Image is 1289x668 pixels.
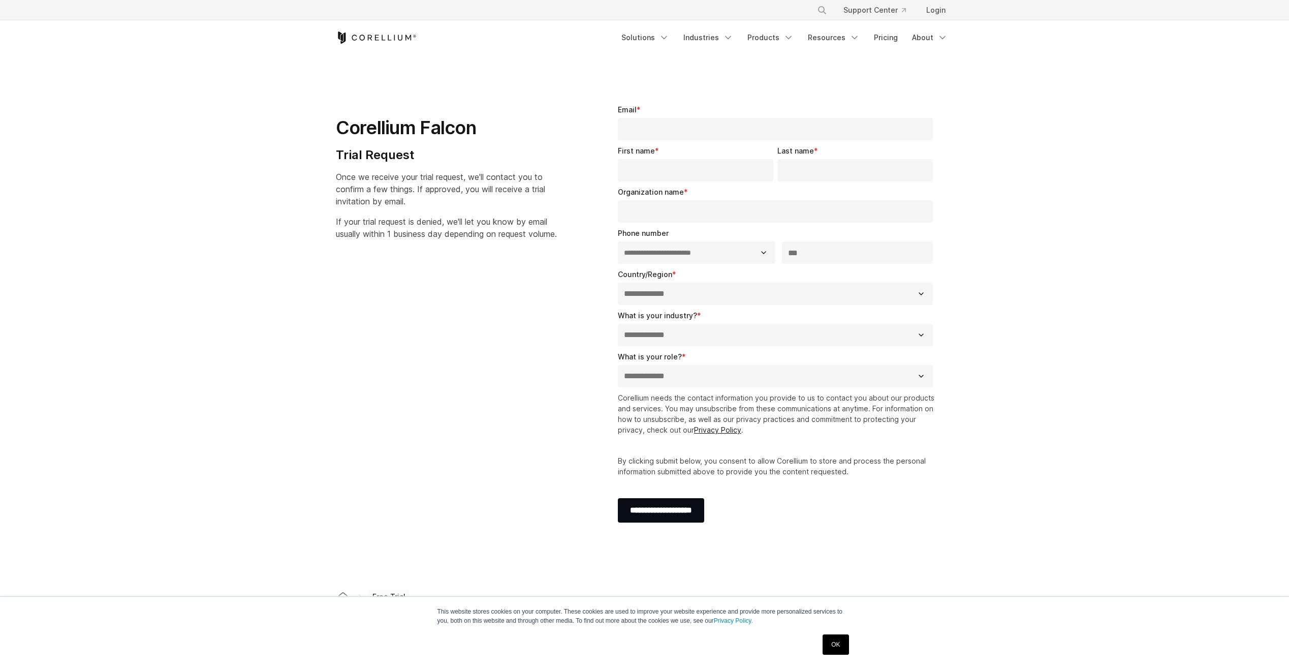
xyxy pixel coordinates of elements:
a: Corellium home [334,590,352,604]
div: Navigation Menu [615,28,954,47]
span: If your trial request is denied, we'll let you know by email usually within 1 business day depend... [336,217,557,239]
span: Email [618,105,637,114]
h4: Trial Request [336,147,557,163]
a: Solutions [615,28,675,47]
span: What is your industry? [618,311,697,320]
a: About [906,28,954,47]
a: Privacy Policy. [714,617,753,624]
span: Phone number [618,229,669,237]
a: OK [823,634,848,655]
div: Navigation Menu [805,1,954,19]
a: Login [918,1,954,19]
button: Search [813,1,831,19]
a: Support Center [835,1,914,19]
span: Free Trial [368,590,410,604]
span: What is your role? [618,352,682,361]
a: Resources [802,28,866,47]
span: Organization name [618,188,684,196]
p: Corellium needs the contact information you provide to us to contact you about our products and s... [618,392,937,435]
span: Last name [777,146,814,155]
a: Industries [677,28,739,47]
p: This website stores cookies on your computer. These cookies are used to improve your website expe... [437,607,852,625]
a: Products [741,28,800,47]
span: Once we receive your trial request, we'll contact you to confirm a few things. If approved, you w... [336,172,545,206]
p: By clicking submit below, you consent to allow Corellium to store and process the personal inform... [618,456,937,477]
a: Corellium Home [336,32,417,44]
a: Pricing [868,28,904,47]
a: Privacy Policy [694,426,741,434]
h1: Corellium Falcon [336,116,557,139]
span: First name [618,146,655,155]
span: Country/Region [618,270,672,279]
